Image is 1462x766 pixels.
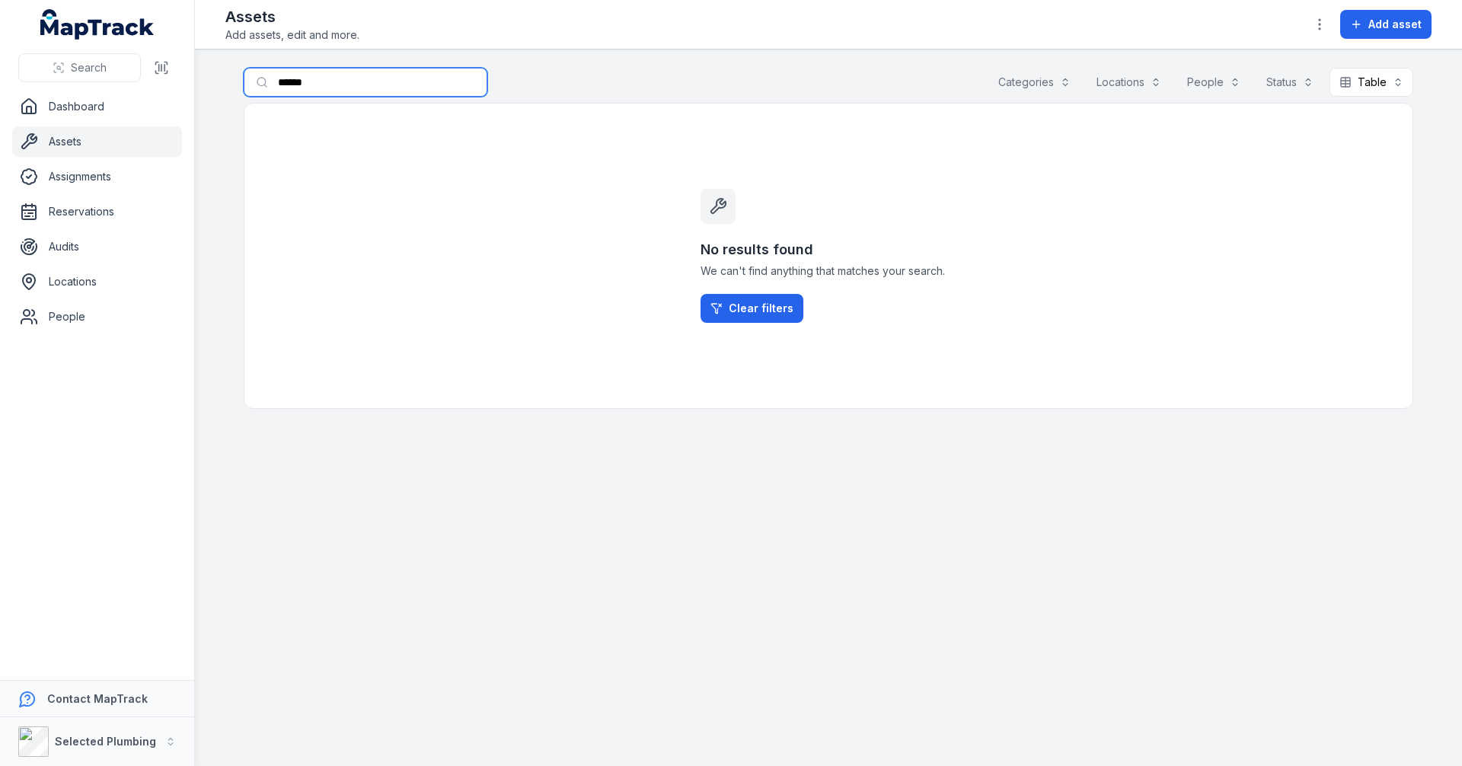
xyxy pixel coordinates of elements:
a: Dashboard [12,91,182,122]
button: Add asset [1340,10,1432,39]
h2: Assets [225,6,359,27]
a: Clear filters [701,294,803,323]
a: Reservations [12,196,182,227]
span: We can't find anything that matches your search. [701,263,956,279]
span: Add asset [1368,17,1422,32]
button: Categories [988,68,1081,97]
a: Audits [12,231,182,262]
a: People [12,302,182,332]
span: Search [71,60,107,75]
button: Table [1330,68,1413,97]
strong: Contact MapTrack [47,692,148,705]
button: Status [1256,68,1323,97]
a: Locations [12,267,182,297]
button: Search [18,53,141,82]
button: People [1177,68,1250,97]
a: MapTrack [40,9,155,40]
span: Add assets, edit and more. [225,27,359,43]
a: Assignments [12,161,182,192]
h3: No results found [701,239,956,260]
button: Locations [1087,68,1171,97]
a: Assets [12,126,182,157]
strong: Selected Plumbing [55,735,156,748]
